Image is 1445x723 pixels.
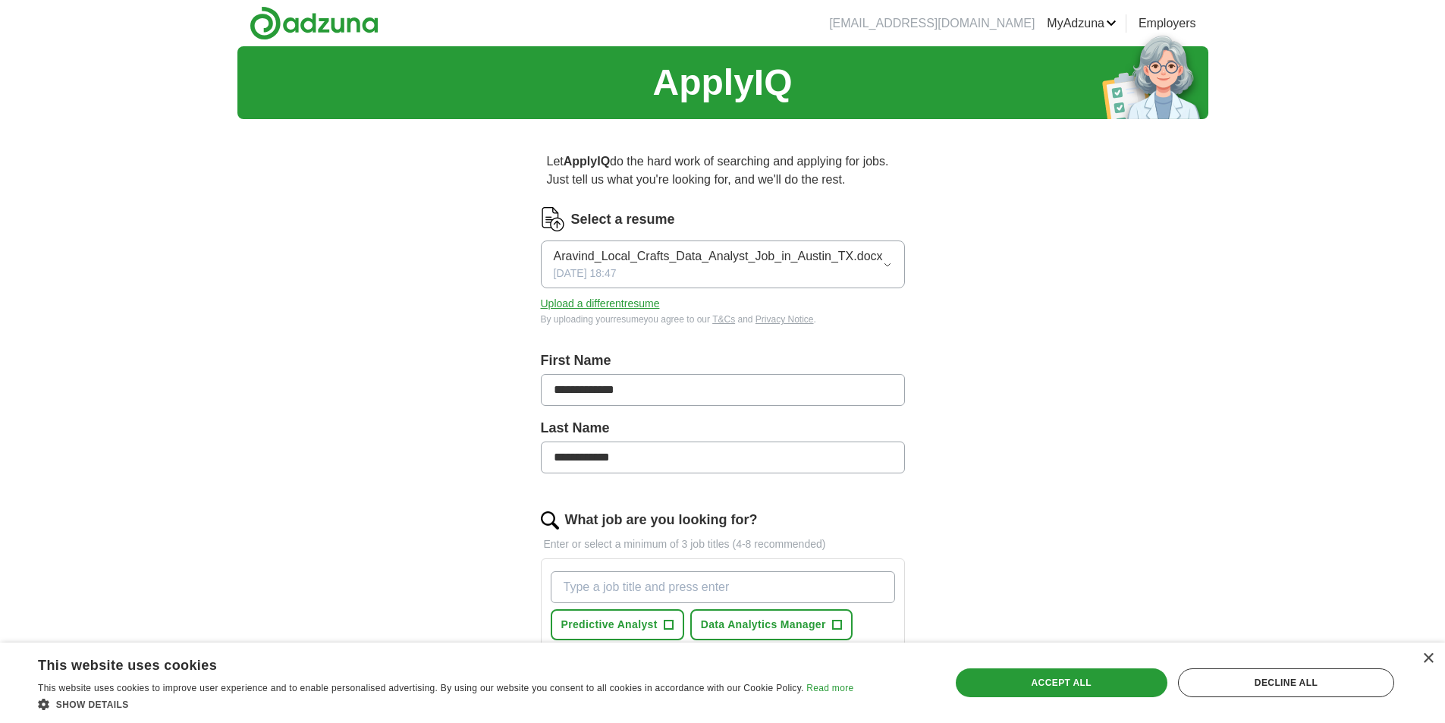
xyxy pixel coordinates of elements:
div: Decline all [1178,668,1394,697]
strong: ApplyIQ [564,155,610,168]
a: Privacy Notice [755,314,814,325]
label: Last Name [541,418,905,439]
p: Enter or select a minimum of 3 job titles (4-8 recommended) [541,536,905,552]
button: Upload a differentresume [541,296,660,312]
img: Adzuna logo [250,6,379,40]
label: What job are you looking for? [565,510,758,530]
a: T&Cs [712,314,735,325]
h1: ApplyIQ [652,55,792,110]
div: By uploading your resume you agree to our and . [541,313,905,326]
a: Read more, opens a new window [806,683,853,693]
label: First Name [541,350,905,371]
img: CV Icon [541,207,565,231]
span: Predictive Analyst [561,617,658,633]
button: Predictive Analyst [551,609,684,640]
a: Employers [1139,14,1196,33]
div: Close [1422,653,1434,665]
input: Type a job title and press enter [551,571,895,603]
div: This website uses cookies [38,652,815,674]
div: Show details [38,696,853,712]
span: [DATE] 18:47 [554,266,617,281]
button: Data Analytics Manager [690,609,853,640]
img: search.png [541,511,559,530]
a: MyAdzuna [1047,14,1117,33]
span: Aravind_Local_Crafts_Data_Analyst_Job_in_Austin_TX.docx [554,247,883,266]
span: Show details [56,699,129,710]
span: Data Analytics Manager [701,617,826,633]
li: [EMAIL_ADDRESS][DOMAIN_NAME] [829,14,1035,33]
label: Select a resume [571,209,675,230]
button: Aravind_Local_Crafts_Data_Analyst_Job_in_Austin_TX.docx[DATE] 18:47 [541,240,905,288]
p: Let do the hard work of searching and applying for jobs. Just tell us what you're looking for, an... [541,146,905,195]
div: Accept all [956,668,1167,697]
span: This website uses cookies to improve user experience and to enable personalised advertising. By u... [38,683,804,693]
